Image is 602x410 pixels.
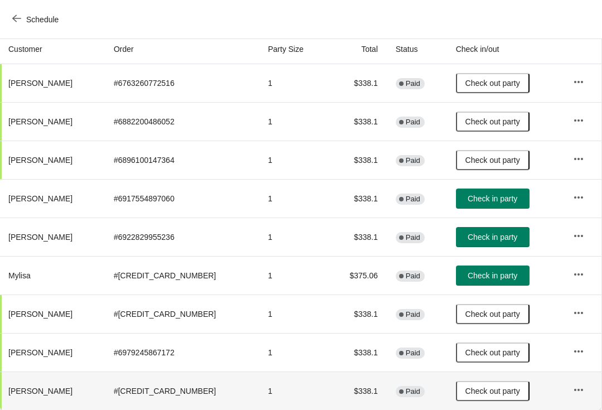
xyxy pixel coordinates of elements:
td: 1 [259,141,328,179]
td: $338.1 [328,295,387,333]
td: 1 [259,333,328,372]
td: $338.1 [328,372,387,410]
span: Check out party [465,156,520,165]
td: 1 [259,102,328,141]
th: Status [387,35,447,64]
span: Check out party [465,310,520,319]
td: 1 [259,64,328,102]
td: # 6882200486052 [105,102,259,141]
span: Check out party [465,387,520,395]
button: Check in party [456,227,530,247]
td: 1 [259,179,328,218]
span: Paid [406,118,420,127]
span: Check in party [468,233,517,242]
span: Paid [406,387,420,396]
td: $338.1 [328,179,387,218]
th: Order [105,35,259,64]
button: Check out party [456,150,530,170]
td: $338.1 [328,218,387,256]
td: $375.06 [328,256,387,295]
button: Check out party [456,304,530,324]
span: [PERSON_NAME] [8,310,72,319]
td: # 6922829955236 [105,218,259,256]
span: [PERSON_NAME] [8,194,72,203]
span: Check out party [465,348,520,357]
span: Check out party [465,117,520,126]
td: # [CREDIT_CARD_NUMBER] [105,256,259,295]
td: 1 [259,295,328,333]
button: Check out party [456,343,530,363]
button: Check out party [456,381,530,401]
span: [PERSON_NAME] [8,348,72,357]
button: Check out party [456,112,530,132]
span: Check in party [468,194,517,203]
td: $338.1 [328,333,387,372]
span: Paid [406,272,420,281]
span: Paid [406,79,420,88]
td: $338.1 [328,64,387,102]
td: # [CREDIT_CARD_NUMBER] [105,372,259,410]
td: # 6896100147364 [105,141,259,179]
span: [PERSON_NAME] [8,79,72,88]
td: 1 [259,372,328,410]
th: Check in/out [447,35,565,64]
td: # 6763260772516 [105,64,259,102]
span: [PERSON_NAME] [8,156,72,165]
span: [PERSON_NAME] [8,117,72,126]
span: [PERSON_NAME] [8,387,72,395]
span: Paid [406,310,420,319]
span: Paid [406,233,420,242]
td: # 6917554897060 [105,179,259,218]
button: Check in party [456,189,530,209]
span: Paid [406,349,420,358]
span: Check in party [468,271,517,280]
th: Total [328,35,387,64]
button: Check out party [456,73,530,93]
span: Paid [406,195,420,204]
span: Paid [406,156,420,165]
button: Schedule [6,9,67,30]
th: Party Size [259,35,328,64]
td: $338.1 [328,102,387,141]
td: # 6979245867172 [105,333,259,372]
td: 1 [259,256,328,295]
span: Schedule [26,15,59,24]
td: 1 [259,218,328,256]
td: # [CREDIT_CARD_NUMBER] [105,295,259,333]
span: [PERSON_NAME] [8,233,72,242]
span: Check out party [465,79,520,88]
td: $338.1 [328,141,387,179]
button: Check in party [456,266,530,286]
span: Mylisa [8,271,31,280]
